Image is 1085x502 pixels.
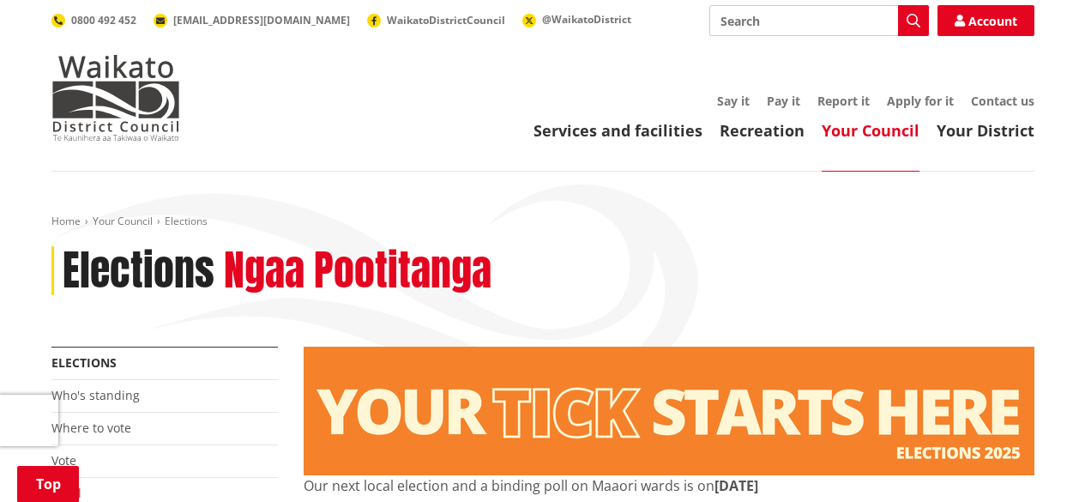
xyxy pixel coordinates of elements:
[717,93,750,109] a: Say it
[63,246,214,296] h1: Elections
[522,12,631,27] a: @WaikatoDistrict
[51,420,131,436] a: Where to vote
[51,452,76,469] a: Vote
[817,93,870,109] a: Report it
[51,55,180,141] img: Waikato District Council - Te Kaunihera aa Takiwaa o Waikato
[971,93,1034,109] a: Contact us
[51,354,117,371] a: Elections
[720,120,805,141] a: Recreation
[767,93,800,109] a: Pay it
[533,120,702,141] a: Services and facilities
[304,475,1034,496] p: Our next local election and a binding poll on Maaori wards is on
[165,214,208,228] span: Elections
[51,13,136,27] a: 0800 492 452
[51,214,81,228] a: Home
[387,13,505,27] span: WaikatoDistrictCouncil
[17,466,79,502] a: Top
[173,13,350,27] span: [EMAIL_ADDRESS][DOMAIN_NAME]
[304,347,1034,475] img: Elections - Website banner
[937,5,1034,36] a: Account
[937,120,1034,141] a: Your District
[71,13,136,27] span: 0800 492 452
[367,13,505,27] a: WaikatoDistrictCouncil
[822,120,919,141] a: Your Council
[224,246,491,296] h2: Ngaa Pootitanga
[51,215,1034,229] nav: breadcrumb
[154,13,350,27] a: [EMAIL_ADDRESS][DOMAIN_NAME]
[714,476,758,495] strong: [DATE]
[709,5,929,36] input: Search input
[93,214,153,228] a: Your Council
[51,387,140,403] a: Who's standing
[887,93,954,109] a: Apply for it
[542,12,631,27] span: @WaikatoDistrict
